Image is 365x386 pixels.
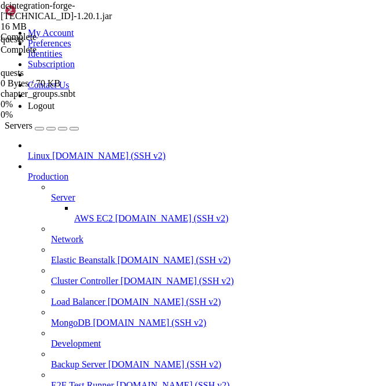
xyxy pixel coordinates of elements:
span: quests [1,68,116,89]
div: chapter_groups.snbt [1,89,116,99]
div: 16 MB [1,21,116,32]
span: quests [1,34,24,44]
span: dcintegration-forge-3.0.7.1-1.20.1.jar [1,1,116,32]
span: quests [1,68,24,78]
span: dcintegration-forge-[TECHNICAL_ID]-1.20.1.jar [1,1,112,21]
div: 0% [1,99,116,110]
div: Complete [1,45,116,55]
div: Complete [1,32,116,42]
div: 0 Bytes / 70 KB [1,78,116,89]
